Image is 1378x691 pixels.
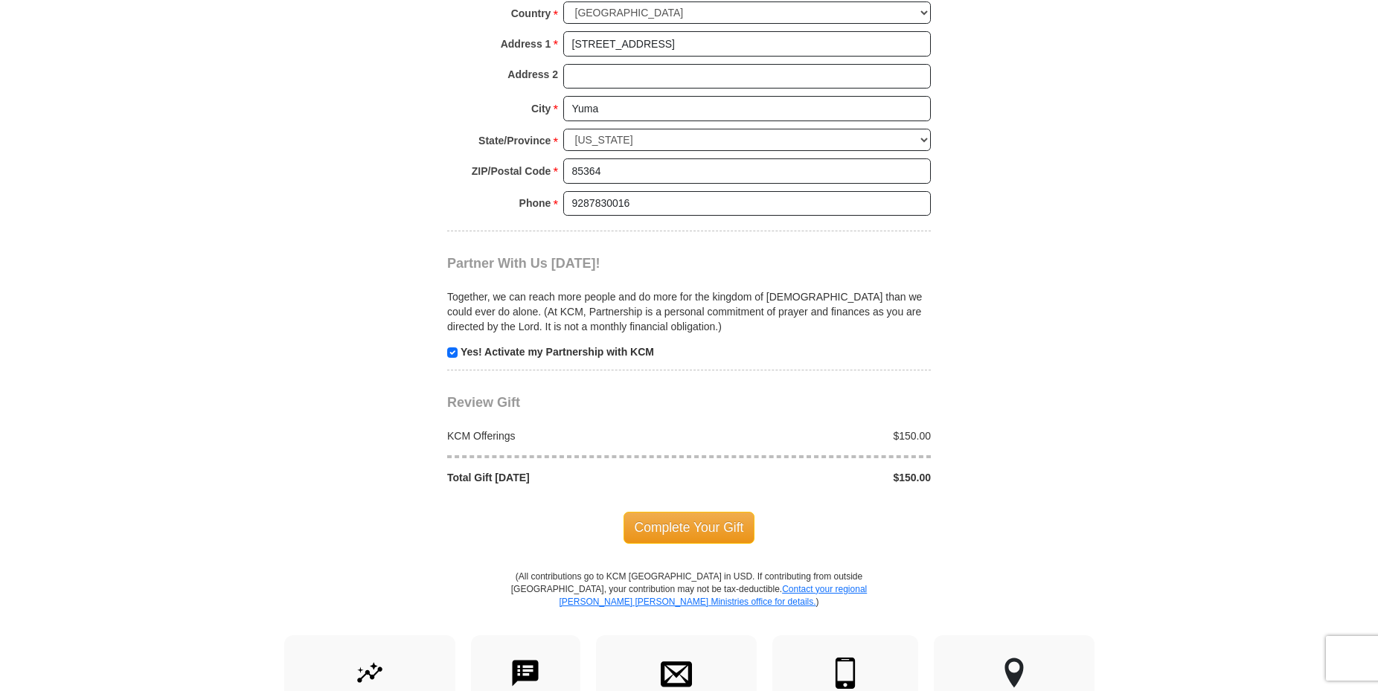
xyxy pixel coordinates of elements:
div: Total Gift [DATE] [440,470,690,485]
div: $150.00 [689,428,939,443]
img: give-by-stock.svg [354,658,385,689]
img: other-region [1004,658,1025,689]
a: Contact your regional [PERSON_NAME] [PERSON_NAME] Ministries office for details. [559,584,867,607]
strong: Address 1 [501,33,551,54]
span: Partner With Us [DATE]! [447,256,600,271]
div: $150.00 [689,470,939,485]
strong: City [531,98,551,119]
span: Review Gift [447,395,520,410]
strong: Country [511,3,551,24]
strong: Phone [519,193,551,213]
strong: ZIP/Postal Code [472,161,551,181]
span: Complete Your Gift [624,512,755,543]
strong: State/Province [478,130,551,151]
strong: Yes! Activate my Partnership with KCM [461,346,654,358]
p: (All contributions go to KCM [GEOGRAPHIC_DATA] in USD. If contributing from outside [GEOGRAPHIC_D... [510,571,868,635]
img: envelope.svg [661,658,692,689]
img: text-to-give.svg [510,658,541,689]
strong: Address 2 [507,64,558,85]
div: KCM Offerings [440,428,690,443]
p: Together, we can reach more people and do more for the kingdom of [DEMOGRAPHIC_DATA] than we coul... [447,289,931,334]
img: mobile.svg [830,658,861,689]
